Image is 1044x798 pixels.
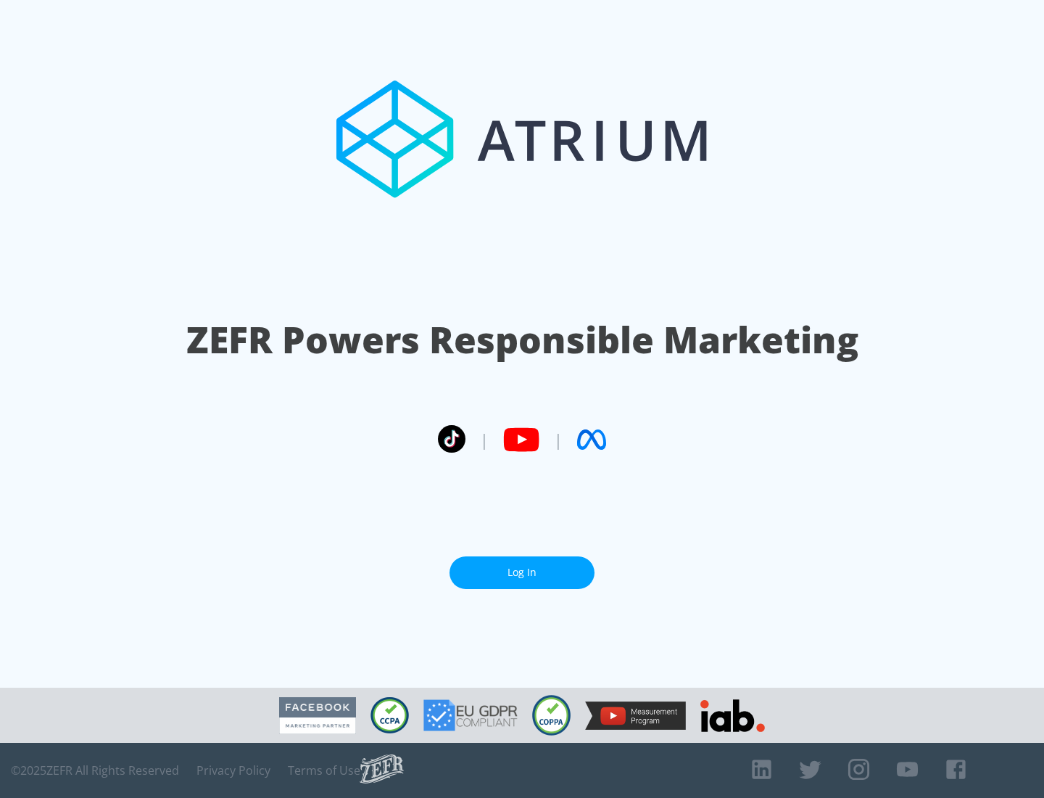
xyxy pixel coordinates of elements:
span: © 2025 ZEFR All Rights Reserved [11,763,179,778]
h1: ZEFR Powers Responsible Marketing [186,315,858,365]
img: COPPA Compliant [532,695,571,736]
img: GDPR Compliant [423,699,518,731]
a: Log In [449,556,594,589]
a: Terms of Use [288,763,360,778]
img: IAB [700,699,765,732]
span: | [554,429,563,451]
span: | [480,429,489,451]
img: CCPA Compliant [370,697,409,733]
img: YouTube Measurement Program [585,702,686,730]
img: Facebook Marketing Partner [279,697,356,734]
a: Privacy Policy [196,763,270,778]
